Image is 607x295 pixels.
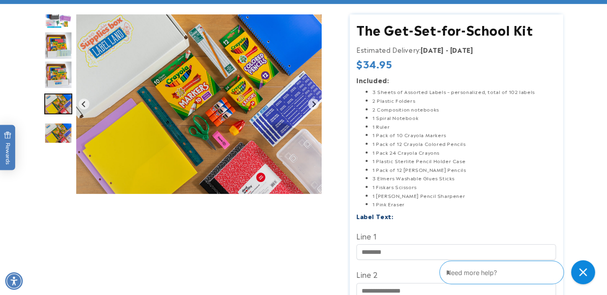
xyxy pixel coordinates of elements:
li: 1 Ruler [372,122,556,131]
strong: Included: [356,75,389,85]
li: 1 [PERSON_NAME] Pencil Sharpener [372,191,556,200]
img: null [44,122,72,144]
strong: [DATE] [421,45,444,54]
label: Line 2 [356,268,556,281]
button: Previous slide [79,99,89,110]
media-gallery: Gallery Viewer [44,14,330,198]
button: Next slide [308,99,319,110]
strong: [DATE] [450,45,473,54]
li: 1 Pack of 12 Crayola Colored Pencils [372,140,556,148]
li: 1 Pack of 10 Crayola Markers [372,131,556,140]
li: 2 Composition notebooks [372,105,556,114]
li: 1 Pink Eraser [372,200,556,209]
h1: The Get-Set-for-School Kit [356,21,556,38]
li: 3 Elmers Washable Glues Sticks [372,174,556,183]
li: 3 Sheets of Assorted Labels – personalized, total of 102 labels [372,88,556,96]
label: Line 1 [356,229,556,242]
span: Rewards [4,132,12,165]
li: 1 Fiskars Scissors [372,183,556,191]
img: null [44,2,72,30]
p: Estimated Delivery: [356,44,556,56]
strong: - [446,45,449,54]
li: 1 Pack 24 Crayola Crayons [372,148,556,157]
img: null [44,32,72,60]
li: 1 Plastic Sterlite Pencil Holder Case [372,157,556,165]
div: Go to slide 4 [44,32,72,60]
li: 1 Spiral Notebook [372,114,556,122]
label: Label Text: [356,211,393,221]
div: Go to slide 6 [44,90,72,118]
div: Accessibility Menu [5,272,23,290]
iframe: Gorgias Floating Chat [439,257,599,287]
div: Go to slide 5 [44,61,72,89]
li: 2 Plastic Folders [372,96,556,105]
div: Go to slide 7 [44,119,72,147]
img: null [44,61,72,89]
img: null [44,94,72,114]
span: $34.95 [356,58,392,70]
li: 1 Pack of 12 [PERSON_NAME] Pencils [372,165,556,174]
div: Go to slide 3 [44,2,72,30]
